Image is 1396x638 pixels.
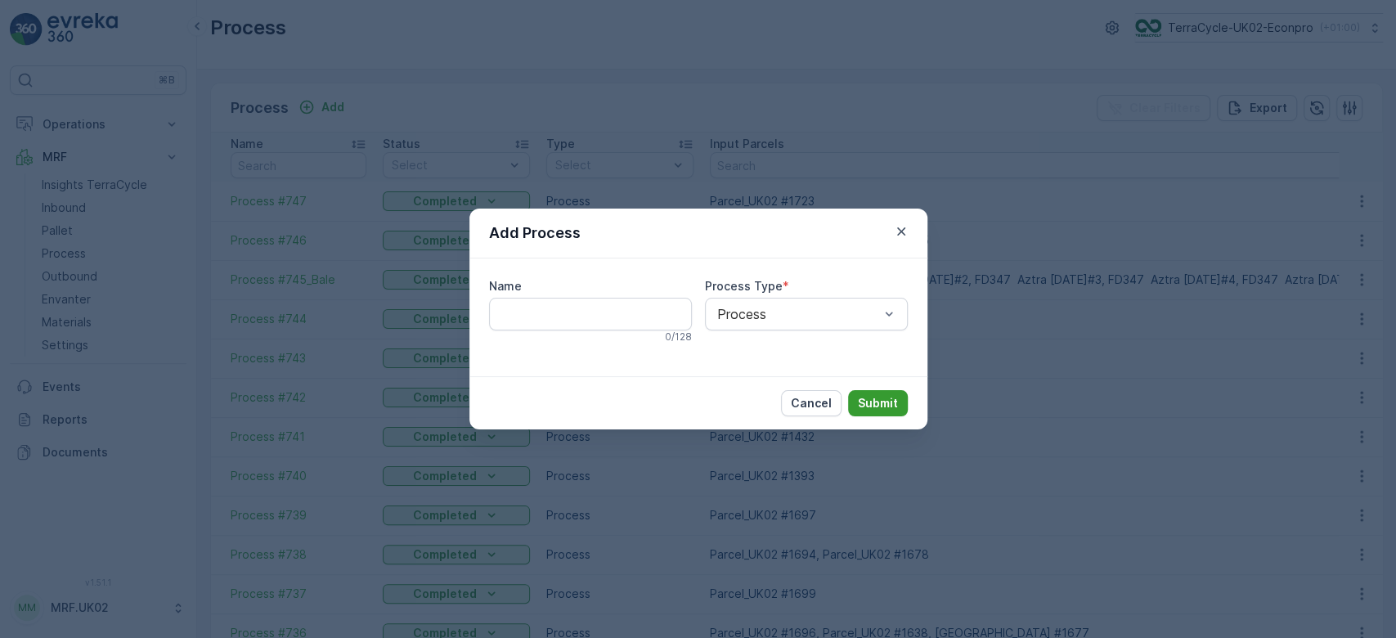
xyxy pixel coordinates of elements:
p: 0 / 128 [665,330,692,344]
p: Cancel [791,395,832,411]
button: Cancel [781,390,842,416]
p: Submit [858,395,898,411]
label: Process Type [705,279,783,293]
label: Name [489,279,522,293]
p: Add Process [489,222,581,245]
button: Submit [848,390,908,416]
